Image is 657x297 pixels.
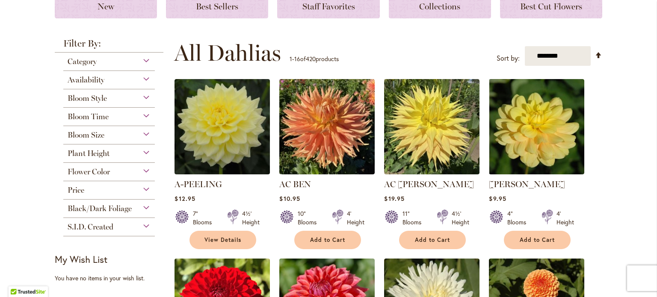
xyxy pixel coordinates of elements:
button: Add to Cart [294,231,361,249]
span: 420 [306,55,316,63]
span: Category [68,57,97,66]
div: 10" Blooms [298,209,322,226]
span: Add to Cart [310,236,345,244]
span: $12.95 [175,194,195,203]
a: AC BEN [279,179,311,189]
span: Black/Dark Foliage [68,204,132,213]
img: A-Peeling [175,79,270,174]
span: Best Sellers [196,1,238,12]
div: 4' Height [556,209,574,226]
img: AC BEN [279,79,375,174]
div: 11" Blooms [402,209,426,226]
span: Best Cut Flowers [520,1,582,12]
a: AC BEN [279,168,375,176]
p: - of products [290,52,339,66]
span: S.I.D. Created [68,222,113,232]
span: View Details [204,236,241,244]
span: Bloom Size [68,130,104,140]
span: Flower Color [68,167,110,176]
img: AHOY MATEY [489,79,584,174]
a: AC Jeri [384,168,479,176]
span: Availability [68,75,104,85]
iframe: Launch Accessibility Center [6,267,30,291]
div: You have no items in your wish list. [55,274,169,282]
a: AHOY MATEY [489,168,584,176]
a: [PERSON_NAME] [489,179,565,189]
div: 4½' Height [452,209,469,226]
span: New [98,1,114,12]
span: Add to Cart [415,236,450,244]
span: All Dahlias [174,40,281,66]
div: 4' Height [347,209,364,226]
div: 7" Blooms [193,209,217,226]
span: Bloom Style [68,94,107,103]
span: Staff Favorites [302,1,355,12]
div: 4½' Height [242,209,260,226]
button: Add to Cart [399,231,466,249]
strong: My Wish List [55,253,107,265]
a: A-PEELING [175,179,222,189]
img: AC Jeri [384,79,479,174]
span: Add to Cart [520,236,555,244]
span: $10.95 [279,194,300,203]
a: View Details [189,231,256,249]
span: Plant Height [68,149,109,158]
div: 4" Blooms [507,209,531,226]
span: 1 [290,55,292,63]
button: Add to Cart [504,231,571,249]
a: AC [PERSON_NAME] [384,179,474,189]
span: Price [68,185,84,195]
span: Collections [419,1,460,12]
span: Bloom Time [68,112,109,121]
label: Sort by: [497,50,520,66]
span: $9.95 [489,194,506,203]
a: A-Peeling [175,168,270,176]
span: $19.95 [384,194,404,203]
strong: Filter By: [55,39,163,53]
span: 16 [294,55,300,63]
